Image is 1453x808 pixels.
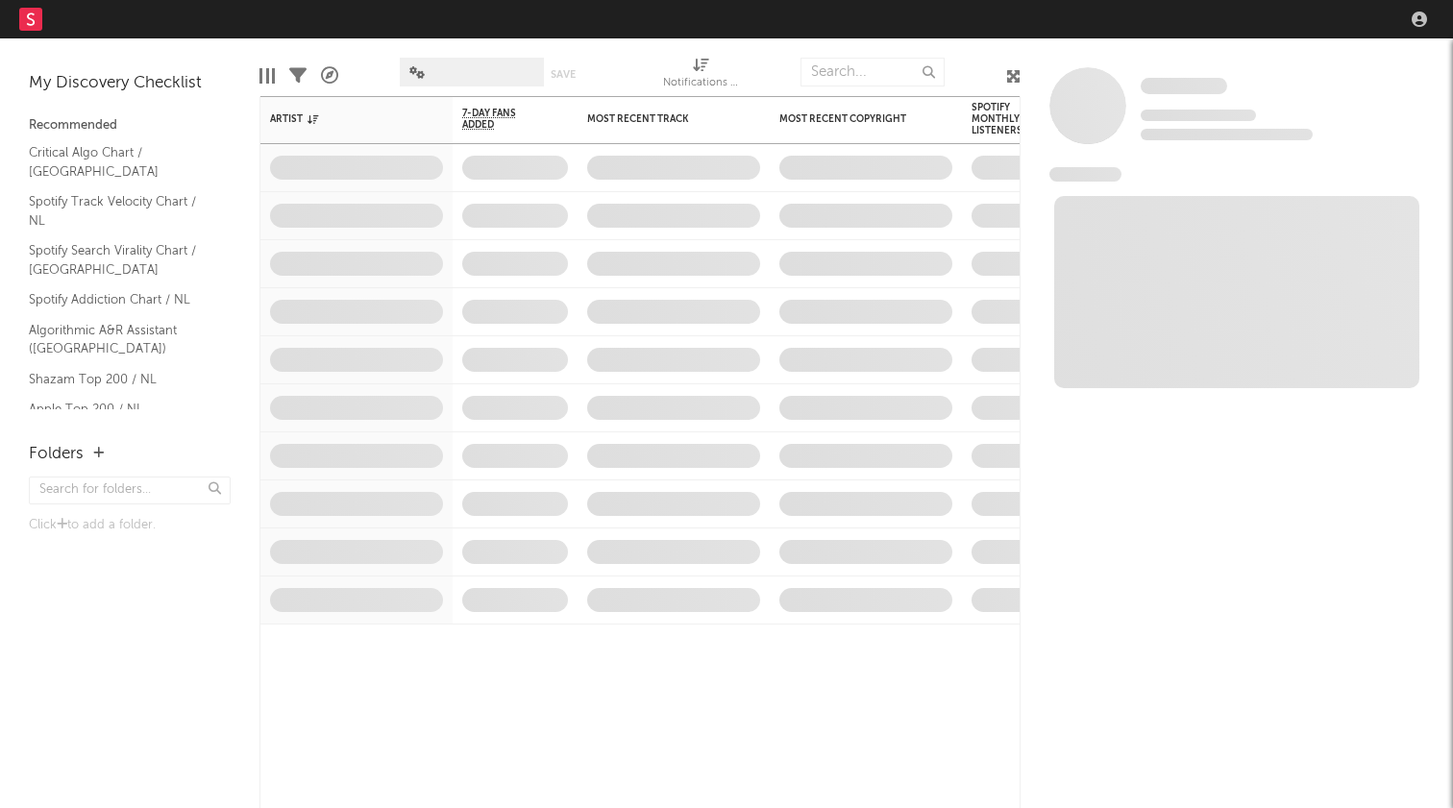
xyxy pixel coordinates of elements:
[1141,78,1227,94] span: Some Artist
[29,289,211,310] a: Spotify Addiction Chart / NL
[259,48,275,104] div: Edit Columns
[587,113,731,125] div: Most Recent Track
[270,113,414,125] div: Artist
[663,48,740,104] div: Notifications (Artist)
[551,69,576,80] button: Save
[663,72,740,95] div: Notifications (Artist)
[779,113,924,125] div: Most Recent Copyright
[1141,110,1256,121] span: Tracking Since: [DATE]
[1049,167,1121,182] span: News Feed
[289,48,307,104] div: Filters
[29,191,211,231] a: Spotify Track Velocity Chart / NL
[1141,129,1313,140] span: 0 fans last week
[29,142,211,182] a: Critical Algo Chart / [GEOGRAPHIC_DATA]
[29,320,211,359] a: Algorithmic A&R Assistant ([GEOGRAPHIC_DATA])
[29,443,84,466] div: Folders
[29,240,211,280] a: Spotify Search Virality Chart / [GEOGRAPHIC_DATA]
[321,48,338,104] div: A&R Pipeline
[1141,77,1227,96] a: Some Artist
[972,102,1039,136] div: Spotify Monthly Listeners
[29,72,231,95] div: My Discovery Checklist
[800,58,945,86] input: Search...
[29,477,231,504] input: Search for folders...
[29,399,211,420] a: Apple Top 200 / NL
[29,369,211,390] a: Shazam Top 200 / NL
[29,514,231,537] div: Click to add a folder.
[29,114,231,137] div: Recommended
[462,108,539,131] span: 7-Day Fans Added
